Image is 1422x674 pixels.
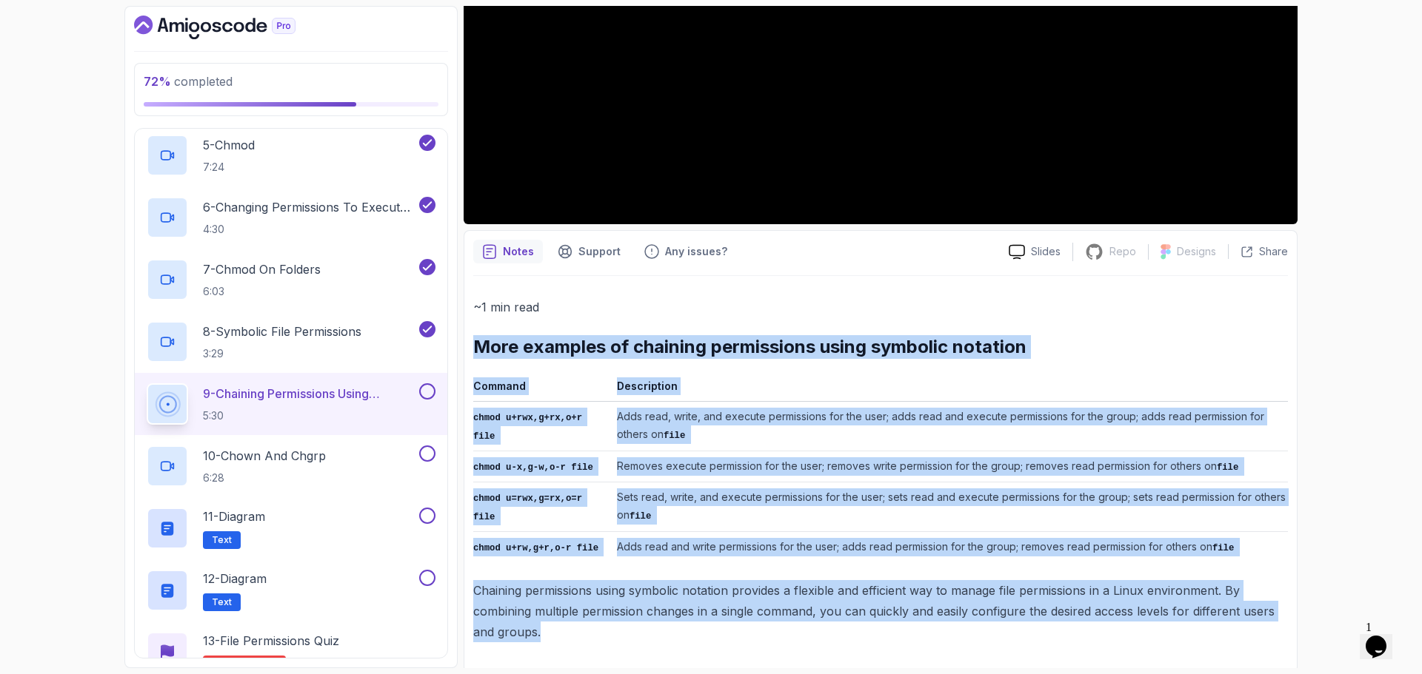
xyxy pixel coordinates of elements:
[203,323,361,340] p: 8 - Symbolic File Permissions
[147,632,435,673] button: 13-File Permissions Quiz
[203,160,255,175] p: 7:24
[1360,615,1407,659] iframe: To enrich screen reader interactions, please activate Accessibility in Grammarly extension settings
[144,74,171,89] span: 72 %
[1212,543,1234,553] code: file
[212,534,232,546] span: Text
[664,431,685,441] code: file
[147,259,435,300] button: 7-chmod On Folders6:03
[473,377,611,402] th: Command
[473,543,598,553] code: chmod u+rw,g+r,o-r file
[147,445,435,487] button: 10-chown And chgrp6:28
[473,493,582,522] code: chmod u=rwx,g=rx,o=r file
[1217,462,1238,473] code: file
[473,335,1288,359] h2: More examples of chaining permissions using symbolic notation
[134,16,330,39] a: Dashboard
[147,570,435,611] button: 12-DiagramText
[144,74,233,89] span: completed
[203,136,255,154] p: 5 - chmod
[1177,244,1216,259] p: Designs
[147,197,435,238] button: 6-Changing Permissions To Execute (Running) Scripts4:30
[203,471,326,485] p: 6:28
[473,413,582,442] code: chmod u+rwx,g+rx,o+r file
[1109,244,1136,259] p: Repo
[549,240,630,263] button: Support button
[611,402,1288,451] td: Adds read, write, and execute permissions for the user; adds read and execute permissions for the...
[665,244,727,259] p: Any issues?
[203,632,339,650] p: 13 - File Permissions Quiz
[630,511,651,522] code: file
[503,244,534,259] p: Notes
[203,570,267,587] p: 12 - Diagram
[1228,244,1288,259] button: Share
[1031,244,1061,259] p: Slides
[203,198,416,216] p: 6 - Changing Permissions To Execute (Running) Scripts
[147,135,435,176] button: 5-chmod7:24
[147,508,435,549] button: 11-DiagramText
[203,447,326,465] p: 10 - chown And chgrp
[611,451,1288,482] td: Removes execute permission for the user; removes write permission for the group; removes read per...
[203,260,321,278] p: 7 - chmod On Folders
[147,321,435,363] button: 8-Symbolic File Permissions3:29
[147,383,435,425] button: 9-Chaining Permissions Using Symbolic Notation5:30
[203,408,416,423] p: 5:30
[611,482,1288,532] td: Sets read, write, and execute permissions for the user; sets read and execute permissions for the...
[212,596,232,608] span: Text
[203,346,361,361] p: 3:29
[473,580,1288,642] p: Chaining permissions using symbolic notation provides a flexible and efficient way to manage file...
[473,462,593,473] code: chmod u-x,g-w,o-r file
[997,244,1072,260] a: Slides
[578,244,621,259] p: Support
[203,222,416,237] p: 4:30
[473,240,543,263] button: notes button
[1259,244,1288,259] p: Share
[203,508,265,525] p: 11 - Diagram
[611,532,1288,563] td: Adds read and write permissions for the user; adds read permission for the group; removes read pe...
[611,377,1288,402] th: Description
[203,284,321,299] p: 6:03
[635,240,736,263] button: Feedback button
[203,385,416,402] p: 9 - Chaining Permissions Using Symbolic Notation
[473,297,1288,317] p: ~1 min read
